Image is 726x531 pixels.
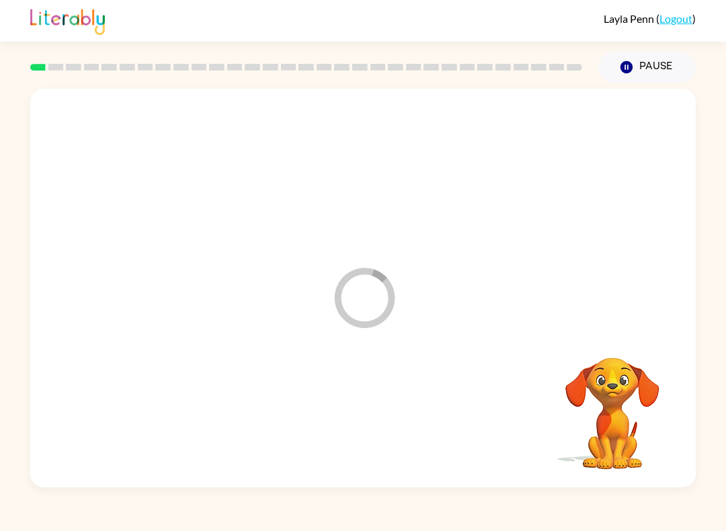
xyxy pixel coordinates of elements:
[598,52,696,83] button: Pause
[30,5,105,35] img: Literably
[604,12,656,25] span: Layla Penn
[545,337,680,471] video: Your browser must support playing .mp4 files to use Literably. Please try using another browser.
[604,12,696,25] div: ( )
[659,12,692,25] a: Logout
